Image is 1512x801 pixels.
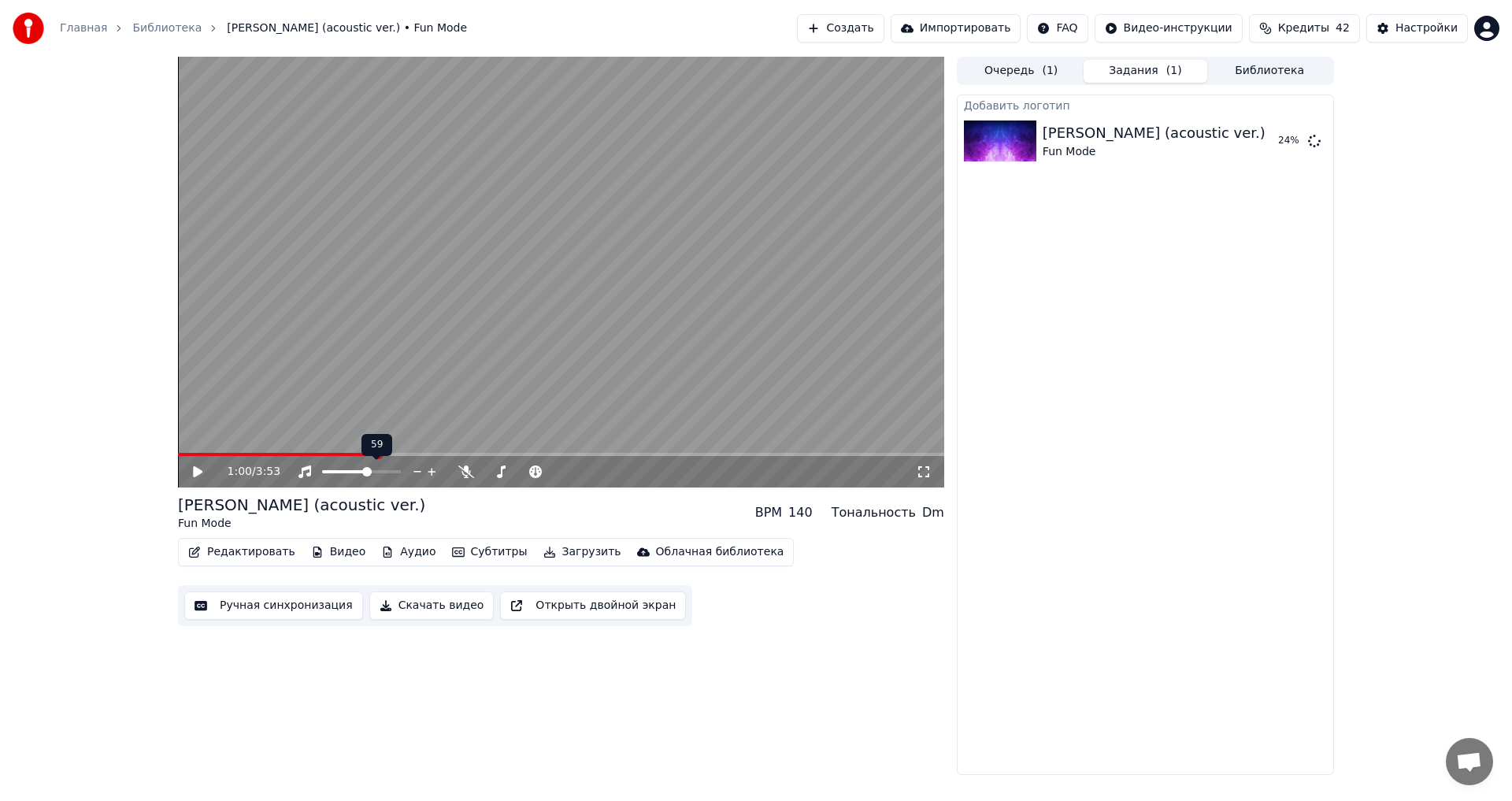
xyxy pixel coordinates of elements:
span: 1:00 [228,464,252,480]
button: Библиотека [1207,60,1332,83]
button: Задания [1084,60,1208,83]
button: Аудио [375,541,442,563]
span: ( 1 ) [1042,63,1058,79]
span: Кредиты [1278,20,1329,36]
div: Тональность [832,503,916,522]
a: Библиотека [132,20,202,36]
div: Настройки [1395,20,1458,36]
a: Открытый чат [1446,738,1493,785]
span: [PERSON_NAME] (acoustic ver.) • Fun Mode [227,20,467,36]
span: 3:53 [256,464,280,480]
div: [PERSON_NAME] (acoustic ver.) [1043,122,1266,144]
div: / [228,464,265,480]
button: Ручная синхронизация [184,591,363,620]
div: Dm [922,503,944,522]
button: Видео-инструкции [1095,14,1243,43]
button: Редактировать [182,541,302,563]
button: Открыть двойной экран [500,591,686,620]
div: Добавить логотип [958,95,1333,114]
button: Очередь [959,60,1084,83]
button: Субтитры [446,541,534,563]
button: Загрузить [537,541,628,563]
button: Кредиты42 [1249,14,1360,43]
a: Главная [60,20,107,36]
div: BPM [755,503,782,522]
button: Создать [797,14,884,43]
div: 24 % [1278,135,1302,147]
div: Fun Mode [178,516,425,532]
nav: breadcrumb [60,20,467,36]
div: Облачная библиотека [656,544,784,560]
button: Импортировать [891,14,1021,43]
img: youka [13,13,44,44]
button: FAQ [1027,14,1088,43]
button: Скачать видео [369,591,495,620]
div: 59 [361,434,392,456]
button: Настройки [1366,14,1468,43]
span: ( 1 ) [1166,63,1182,79]
button: Видео [305,541,372,563]
div: 140 [788,503,813,522]
div: Fun Mode [1043,144,1266,160]
div: [PERSON_NAME] (acoustic ver.) [178,494,425,516]
span: 42 [1336,20,1350,36]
